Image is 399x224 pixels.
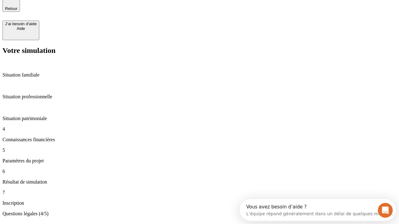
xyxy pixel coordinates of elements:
p: 7 [2,190,397,195]
button: J’ai besoin d'aideAide [2,21,39,40]
p: Résultat de simulation [2,179,397,185]
div: J’ai besoin d'aide [5,21,37,26]
iframe: Intercom live chat discovery launcher [240,199,396,221]
div: Aide [5,26,37,31]
p: 4 [2,126,397,132]
div: Ouvrir le Messenger Intercom [2,2,172,20]
p: 5 [2,147,397,153]
p: Questions légales (4/5) [2,211,397,217]
iframe: Intercom live chat [378,203,393,218]
p: Inscription [2,200,397,206]
span: Retour [5,6,17,11]
p: Connaissances financières [2,137,397,142]
p: 6 [2,169,397,174]
p: Paramètres du projet [2,158,397,164]
p: Situation patrimoniale [2,116,397,121]
p: Situation familiale [2,72,397,78]
h2: Votre simulation [2,46,397,55]
div: L’équipe répond généralement dans un délai de quelques minutes. [7,10,153,17]
div: Vous avez besoin d’aide ? [7,5,153,10]
p: Situation professionnelle [2,94,397,100]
